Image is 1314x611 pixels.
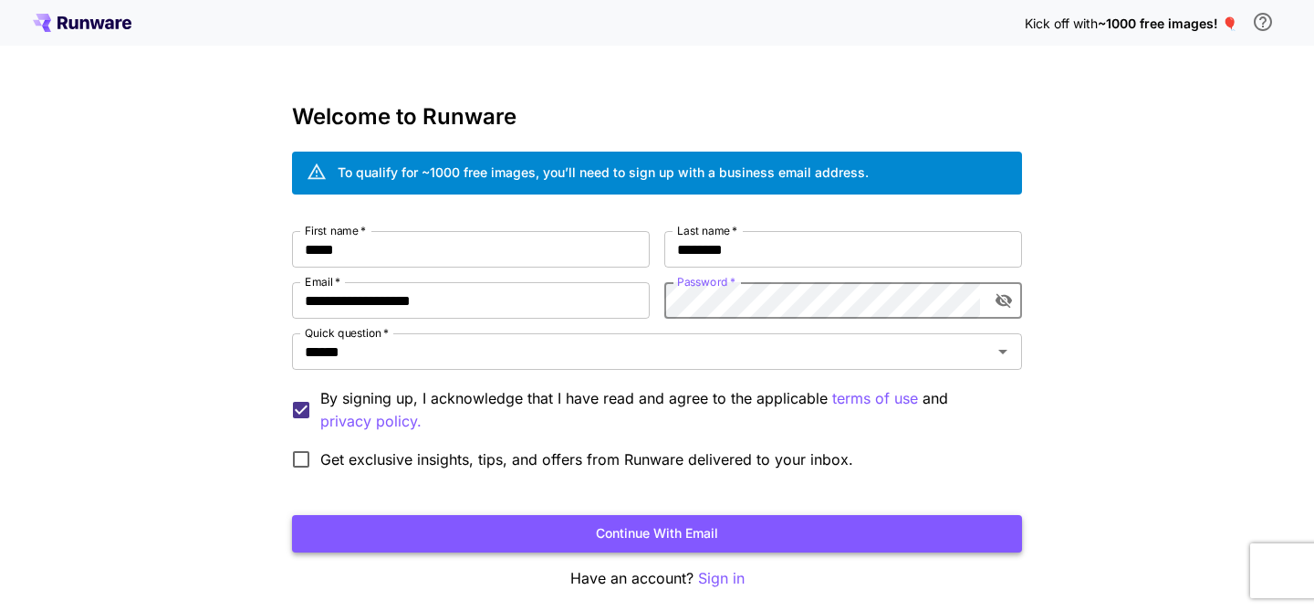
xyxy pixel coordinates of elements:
[320,410,422,433] p: privacy policy.
[320,387,1007,433] p: By signing up, I acknowledge that I have read and agree to the applicable and
[292,567,1022,590] p: Have an account?
[677,223,737,238] label: Last name
[1025,16,1098,31] span: Kick off with
[320,448,853,470] span: Get exclusive insights, tips, and offers from Runware delivered to your inbox.
[1245,4,1281,40] button: In order to qualify for free credit, you need to sign up with a business email address and click ...
[305,274,340,290] label: Email
[305,223,366,238] label: First name
[990,339,1016,364] button: Open
[698,567,745,590] button: Sign in
[292,515,1022,553] button: Continue with email
[832,387,918,410] button: By signing up, I acknowledge that I have read and agree to the applicable and privacy policy.
[305,325,389,341] label: Quick question
[320,410,422,433] button: By signing up, I acknowledge that I have read and agree to the applicable terms of use and
[292,104,1022,130] h3: Welcome to Runware
[987,284,1020,317] button: toggle password visibility
[338,163,869,182] div: To qualify for ~1000 free images, you’ll need to sign up with a business email address.
[1098,16,1237,31] span: ~1000 free images! 🎈
[677,274,735,290] label: Password
[832,387,918,410] p: terms of use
